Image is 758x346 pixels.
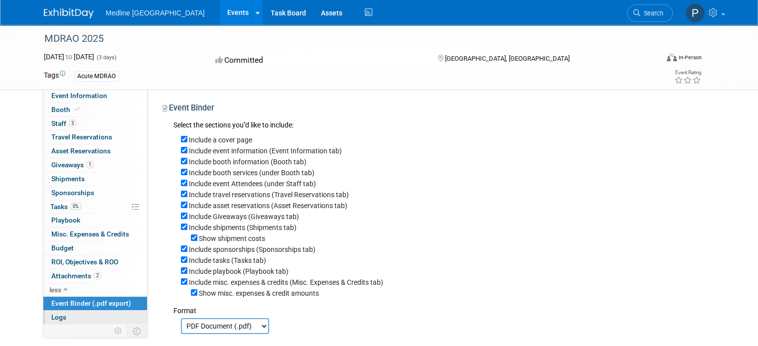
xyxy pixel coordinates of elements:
span: Asset Reservations [51,147,111,155]
a: Event Information [43,89,147,103]
span: less [49,286,61,294]
span: Playbook [51,216,80,224]
span: 0% [70,203,81,210]
span: Budget [51,244,74,252]
a: Playbook [43,214,147,227]
div: Event Rating [674,70,701,75]
label: Include a cover page [189,136,252,144]
a: ROI, Objectives & ROO [43,255,147,269]
span: Event Information [51,92,107,100]
span: Travel Reservations [51,133,112,141]
label: Include Giveaways (Giveaways tab) [189,213,299,221]
label: Include booth services (under Booth tab) [189,169,314,177]
label: Include sponsorships (Sponsorships tab) [189,245,315,253]
a: Giveaways1 [43,158,147,172]
a: Staff3 [43,117,147,130]
label: Include event Attendees (under Staff tab) [189,180,316,188]
label: Include playbook (Playbook tab) [189,267,289,275]
div: Format [173,298,707,316]
a: Search [627,4,673,22]
label: Show shipment costs [199,234,265,242]
span: Sponsorships [51,189,94,197]
label: Show misc. expenses & credit amounts [199,289,319,297]
div: Committed [212,52,422,69]
span: 1 [86,161,94,168]
div: MDRAO 2025 [41,30,646,48]
span: Staff [51,119,76,127]
span: Giveaways [51,161,94,169]
a: Event Binder (.pdf export) [43,297,147,310]
span: 3 [69,119,76,127]
img: Prageen Sivabaalan [686,3,705,22]
label: Include travel reservations (Travel Reservations tab) [189,191,349,199]
span: Shipments [51,175,85,183]
span: Event Binder (.pdf export) [51,299,131,307]
span: to [64,53,74,61]
td: Tags [44,70,65,82]
a: Travel Reservations [43,130,147,144]
a: Asset Reservations [43,144,147,158]
span: Attachments [51,272,101,280]
a: Sponsorships [43,186,147,200]
span: Tasks [50,203,81,211]
a: Logs [43,311,147,324]
span: [DATE] [DATE] [44,53,94,61]
div: Select the sections you''d like to include: [173,120,707,131]
img: Format-Inperson.png [667,53,677,61]
span: Logs [51,313,66,321]
span: Medline [GEOGRAPHIC_DATA] [106,9,205,17]
div: Event Binder [162,103,707,117]
span: Booth [51,106,82,114]
div: Event Format [605,52,702,67]
img: ExhibitDay [44,8,94,18]
span: Misc. Expenses & Credits [51,230,129,238]
a: Budget [43,241,147,255]
a: Booth [43,103,147,116]
label: Include booth information (Booth tab) [189,158,306,166]
a: Tasks0% [43,200,147,214]
label: Include asset reservations (Asset Reservations tab) [189,202,347,210]
a: Attachments2 [43,269,147,283]
label: Include shipments (Shipments tab) [189,224,297,231]
a: Shipments [43,172,147,186]
label: Include event information (Event Information tab) [189,147,342,155]
a: less [43,283,147,297]
span: ROI, Objectives & ROO [51,258,118,266]
i: Booth reservation complete [75,107,80,112]
label: Include tasks (Tasks tab) [189,256,266,264]
span: (3 days) [96,54,117,61]
div: In-Person [678,54,702,61]
div: Acute MDRAO [74,71,119,82]
td: Personalize Event Tab Strip [110,325,127,338]
span: 2 [94,272,101,279]
a: Misc. Expenses & Credits [43,228,147,241]
label: Include misc. expenses & credits (Misc. Expenses & Credits tab) [189,278,383,286]
span: Search [640,9,663,17]
td: Toggle Event Tabs [127,325,148,338]
span: [GEOGRAPHIC_DATA], [GEOGRAPHIC_DATA] [445,55,570,62]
